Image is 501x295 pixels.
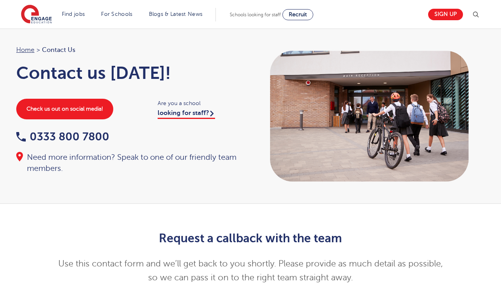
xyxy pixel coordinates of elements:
a: Home [16,46,34,54]
a: Recruit [282,9,313,20]
h1: Contact us [DATE]! [16,63,243,83]
span: Recruit [289,11,307,17]
span: Use this contact form and we’ll get back to you shortly. Please provide as much detail as possibl... [58,259,443,282]
span: > [36,46,40,54]
a: Sign up [428,9,463,20]
a: Find jobs [62,11,85,17]
a: looking for staff? [158,109,215,119]
a: 0333 800 7800 [16,130,109,143]
img: Engage Education [21,5,52,25]
span: Contact Us [42,45,75,55]
h2: Request a callback with the team [56,232,445,245]
a: Check us out on social media! [16,99,113,119]
div: Need more information? Speak to one of our friendly team members. [16,152,243,174]
nav: breadcrumb [16,45,243,55]
span: Are you a school [158,99,243,108]
a: For Schools [101,11,132,17]
span: Schools looking for staff [230,12,281,17]
a: Blogs & Latest News [149,11,203,17]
